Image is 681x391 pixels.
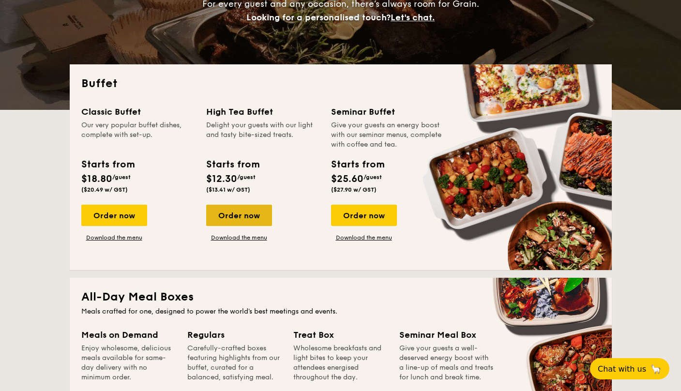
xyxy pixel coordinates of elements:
div: Seminar Meal Box [399,328,494,342]
span: $12.30 [206,173,237,185]
span: ($20.49 w/ GST) [81,186,128,193]
a: Download the menu [331,234,397,241]
h2: Buffet [81,76,600,91]
div: Order now [81,205,147,226]
span: Looking for a personalised touch? [246,12,391,23]
span: /guest [363,174,382,180]
span: $25.60 [331,173,363,185]
div: Give your guests a well-deserved energy boost with a line-up of meals and treats for lunch and br... [399,344,494,382]
div: Delight your guests with our light and tasty bite-sized treats. [206,120,319,150]
div: High Tea Buffet [206,105,319,119]
div: Starts from [206,157,259,172]
span: Let's chat. [391,12,435,23]
span: /guest [237,174,256,180]
div: Seminar Buffet [331,105,444,119]
span: Chat with us [598,364,646,374]
div: Meals on Demand [81,328,176,342]
div: Treat Box [293,328,388,342]
span: 🦙 [650,363,662,375]
button: Chat with us🦙 [590,358,669,379]
span: ($13.41 w/ GST) [206,186,250,193]
div: Order now [206,205,272,226]
div: Give your guests an energy boost with our seminar menus, complete with coffee and tea. [331,120,444,150]
span: $18.80 [81,173,112,185]
div: Starts from [81,157,134,172]
div: Wholesome breakfasts and light bites to keep your attendees energised throughout the day. [293,344,388,382]
a: Download the menu [81,234,147,241]
div: Regulars [187,328,282,342]
div: Starts from [331,157,384,172]
h2: All-Day Meal Boxes [81,289,600,305]
a: Download the menu [206,234,272,241]
div: Order now [331,205,397,226]
div: Our very popular buffet dishes, complete with set-up. [81,120,195,150]
span: /guest [112,174,131,180]
div: Classic Buffet [81,105,195,119]
div: Meals crafted for one, designed to power the world's best meetings and events. [81,307,600,316]
span: ($27.90 w/ GST) [331,186,377,193]
div: Enjoy wholesome, delicious meals available for same-day delivery with no minimum order. [81,344,176,382]
div: Carefully-crafted boxes featuring highlights from our buffet, curated for a balanced, satisfying ... [187,344,282,382]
